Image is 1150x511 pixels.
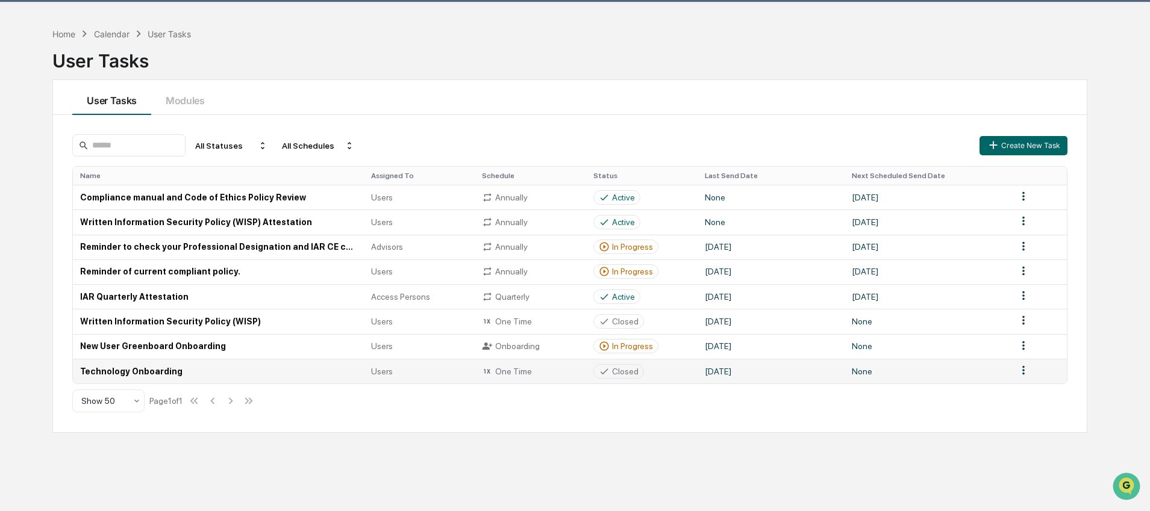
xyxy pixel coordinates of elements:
td: [DATE] [698,359,845,383]
td: None [845,334,1010,359]
td: IAR Quarterly Attestation [73,284,364,309]
span: Users [371,367,393,376]
div: Closed [612,317,639,326]
td: [DATE] [698,235,845,259]
td: New User Greenboard Onboarding [73,334,364,359]
div: Active [612,292,635,302]
td: [DATE] [698,334,845,359]
span: Users [371,217,393,227]
span: Pylon [120,299,146,308]
div: In Progress [612,341,653,351]
td: None [698,209,845,234]
button: See all [187,131,219,146]
div: Annually [482,192,579,203]
p: How can we help? [12,25,219,45]
span: Access Persons [371,292,430,302]
img: 1746055101610-c473b297-6a78-478c-a979-82029cc54cd1 [12,92,34,114]
div: Active [612,193,635,202]
span: Users [371,193,393,202]
span: Data Lookup [24,269,76,281]
div: One Time [482,366,579,377]
div: Home [52,29,75,39]
td: Written Information Security Policy (WISP) Attestation [73,209,364,234]
button: Modules [151,80,219,115]
span: Preclearance [24,246,78,258]
span: Users [371,341,393,351]
td: [DATE] [698,259,845,284]
span: • [100,196,104,206]
span: Attestations [99,246,149,258]
div: Closed [612,367,639,376]
td: [DATE] [845,185,1010,209]
div: In Progress [612,267,653,276]
td: [DATE] [698,309,845,333]
div: In Progress [612,242,653,252]
a: 🖐️Preclearance [7,241,83,263]
a: 🔎Data Lookup [7,264,81,286]
td: [DATE] [845,209,1010,234]
td: Technology Onboarding [73,359,364,383]
td: None [698,185,845,209]
img: Jack Rasmussen [12,185,31,204]
span: [DATE] [107,164,131,173]
div: Onboarding [482,341,579,352]
span: [DATE] [107,196,131,206]
td: [DATE] [698,284,845,309]
div: All Statuses [190,136,272,155]
div: User Tasks [52,40,1087,72]
td: [DATE] [845,259,1010,284]
div: Quarterly [482,291,579,302]
div: All Schedules [277,136,359,155]
td: None [845,309,1010,333]
div: Start new chat [54,92,198,104]
div: 🗄️ [87,247,97,257]
div: 🔎 [12,270,22,280]
img: Jack Rasmussen [12,152,31,172]
div: Annually [482,217,579,228]
span: Users [371,267,393,276]
iframe: Open customer support [1111,471,1144,504]
button: User Tasks [72,80,151,115]
img: 8933085812038_c878075ebb4cc5468115_72.jpg [25,92,47,114]
img: 1746055101610-c473b297-6a78-478c-a979-82029cc54cd1 [24,164,34,174]
span: Advisors [371,242,403,252]
th: Name [73,167,364,185]
div: Active [612,217,635,227]
td: [DATE] [845,284,1010,309]
div: Annually [482,266,579,277]
div: 🖐️ [12,247,22,257]
div: Annually [482,241,579,252]
td: [DATE] [845,235,1010,259]
td: Written Information Security Policy (WISP) [73,309,364,333]
th: Assigned To [364,167,475,185]
span: • [100,164,104,173]
td: Reminder of current compliant policy. [73,259,364,284]
span: [PERSON_NAME] [37,196,98,206]
td: Reminder to check your Professional Designation and IAR CE credits. [73,235,364,259]
div: User Tasks [148,29,191,39]
td: None [845,359,1010,383]
div: One Time [482,316,579,327]
span: Users [371,317,393,326]
div: Page 1 of 1 [149,396,183,406]
th: Schedule [475,167,586,185]
span: [PERSON_NAME] [37,164,98,173]
button: Start new chat [205,96,219,110]
img: 1746055101610-c473b297-6a78-478c-a979-82029cc54cd1 [24,197,34,206]
th: Last Send Date [698,167,845,185]
button: Create New Task [980,136,1067,155]
th: Next Scheduled Send Date [845,167,1010,185]
a: 🗄️Attestations [83,241,154,263]
th: Status [586,167,698,185]
a: Powered byPylon [85,298,146,308]
div: We're available if you need us! [54,104,166,114]
div: Past conversations [12,134,81,143]
div: Calendar [94,29,130,39]
td: Compliance manual and Code of Ethics Policy Review [73,185,364,209]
